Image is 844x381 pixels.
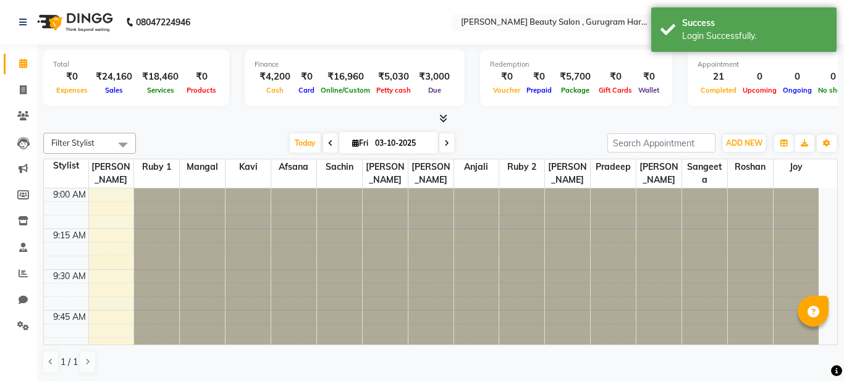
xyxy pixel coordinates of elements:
span: Filter Stylist [51,138,95,148]
div: ₹0 [295,70,318,84]
span: Voucher [490,86,523,94]
span: Online/Custom [318,86,373,94]
span: Sales [102,86,126,94]
span: [PERSON_NAME] [408,159,454,188]
span: Kavi [226,159,271,175]
span: [PERSON_NAME] [363,159,408,188]
div: ₹0 [184,70,219,84]
span: Prepaid [523,86,555,94]
div: ₹5,700 [555,70,596,84]
span: Petty cash [373,86,414,94]
div: 9:45 AM [51,311,88,324]
div: Redemption [490,59,662,70]
span: Joy [774,159,819,175]
div: 9:00 AM [51,188,88,201]
div: 0 [740,70,780,84]
div: ₹0 [523,70,555,84]
div: ₹16,960 [318,70,373,84]
div: ₹4,200 [255,70,295,84]
div: Login Successfully. [682,30,827,43]
span: Ruby 2 [499,159,544,175]
span: [PERSON_NAME] [545,159,590,188]
div: 9:30 AM [51,270,88,283]
span: Expenses [53,86,91,94]
span: Card [295,86,318,94]
input: 2025-10-03 [371,134,433,153]
div: Stylist [44,159,88,172]
span: Gift Cards [596,86,635,94]
span: Services [144,86,177,94]
div: 9:15 AM [51,229,88,242]
span: Ruby 1 [134,159,179,175]
span: Due [425,86,444,94]
span: Roshan [728,159,773,175]
span: Mangal [180,159,225,175]
div: ₹18,460 [137,70,184,84]
span: Fri [349,138,371,148]
div: ₹0 [596,70,635,84]
span: Today [290,133,321,153]
div: 21 [698,70,740,84]
span: Anjali [454,159,499,175]
span: Upcoming [740,86,780,94]
span: Afsana [271,159,316,175]
div: Success [682,17,827,30]
span: Pradeep [591,159,636,175]
input: Search Appointment [607,133,715,153]
div: Total [53,59,219,70]
div: ₹5,030 [373,70,414,84]
span: Cash [263,86,287,94]
img: logo [32,5,116,40]
b: 08047224946 [136,5,190,40]
span: Wallet [635,86,662,94]
span: Completed [698,86,740,94]
div: Finance [255,59,455,70]
span: [PERSON_NAME] [636,159,682,188]
span: ADD NEW [726,138,762,148]
span: 1 / 1 [61,356,78,369]
span: Package [558,86,593,94]
span: Sachin [317,159,362,175]
span: [PERSON_NAME] [89,159,134,188]
div: ₹0 [635,70,662,84]
div: ₹0 [53,70,91,84]
div: ₹24,160 [91,70,137,84]
div: 0 [780,70,815,84]
div: ₹0 [490,70,523,84]
button: ADD NEW [723,135,766,152]
span: Products [184,86,219,94]
div: ₹3,000 [414,70,455,84]
span: Sangeeta [682,159,727,188]
span: Ongoing [780,86,815,94]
